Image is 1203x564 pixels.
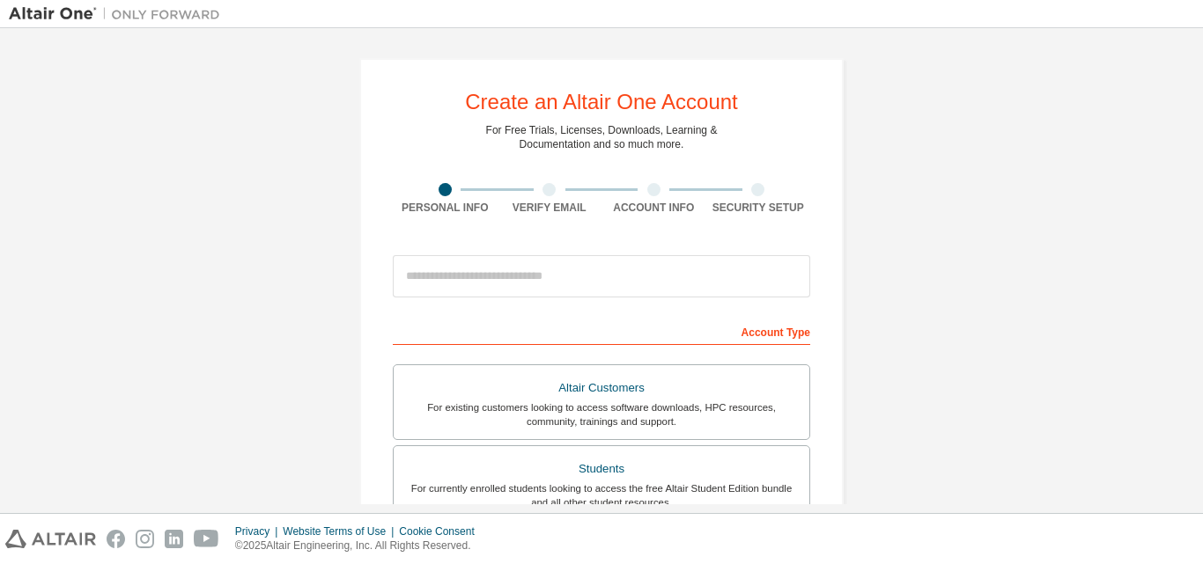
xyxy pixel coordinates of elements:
img: facebook.svg [107,530,125,548]
img: altair_logo.svg [5,530,96,548]
div: For currently enrolled students looking to access the free Altair Student Edition bundle and all ... [404,481,799,509]
div: Create an Altair One Account [465,92,738,113]
div: Altair Customers [404,376,799,400]
div: Cookie Consent [399,524,484,538]
img: youtube.svg [194,530,219,548]
div: Personal Info [393,201,498,215]
div: Privacy [235,524,283,538]
div: Account Type [393,317,810,345]
div: For Free Trials, Licenses, Downloads, Learning & Documentation and so much more. [486,123,718,151]
div: Verify Email [498,201,602,215]
div: For existing customers looking to access software downloads, HPC resources, community, trainings ... [404,400,799,428]
img: linkedin.svg [165,530,183,548]
img: instagram.svg [136,530,154,548]
div: Security Setup [706,201,811,215]
div: Website Terms of Use [283,524,399,538]
img: Altair One [9,5,229,23]
div: Account Info [601,201,706,215]
div: Students [404,457,799,481]
p: © 2025 Altair Engineering, Inc. All Rights Reserved. [235,538,485,553]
